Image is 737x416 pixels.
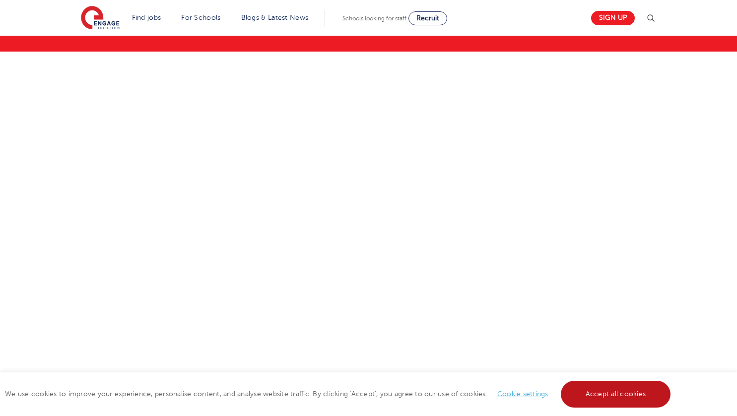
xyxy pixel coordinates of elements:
[132,14,161,21] a: Find jobs
[5,390,673,398] span: We use cookies to improve your experience, personalise content, and analyse website traffic. By c...
[81,6,120,31] img: Engage Education
[342,15,406,22] span: Schools looking for staff
[181,14,220,21] a: For Schools
[416,14,439,22] span: Recruit
[408,11,447,25] a: Recruit
[591,11,635,25] a: Sign up
[561,381,671,408] a: Accept all cookies
[497,390,548,398] a: Cookie settings
[241,14,309,21] a: Blogs & Latest News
